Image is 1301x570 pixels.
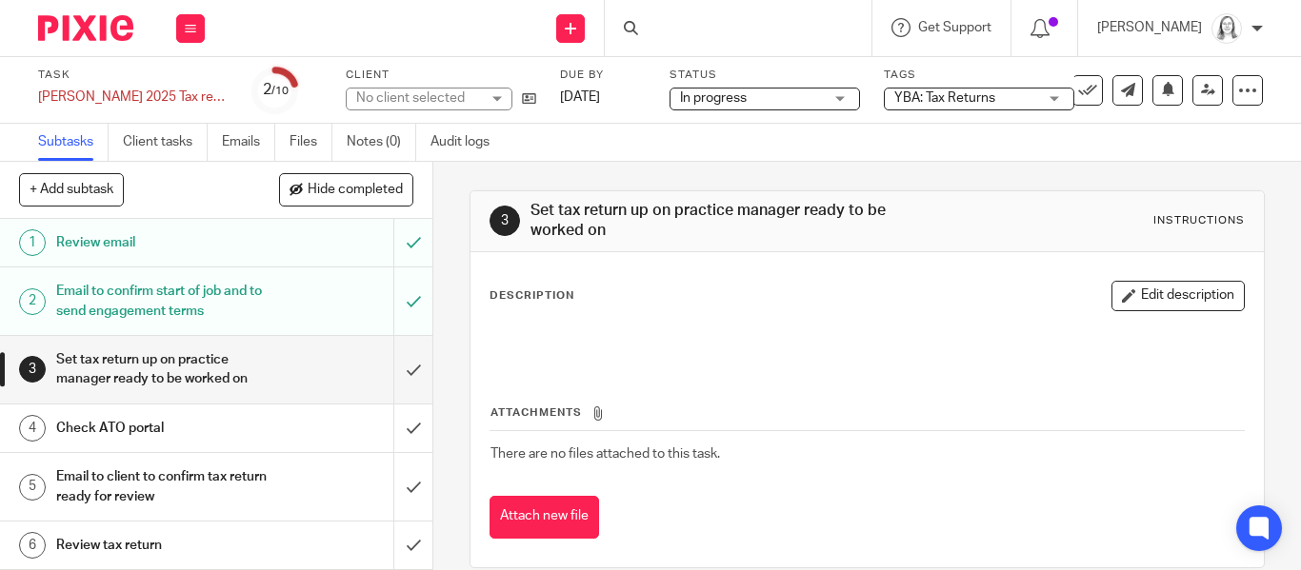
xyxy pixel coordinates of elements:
[1111,281,1245,311] button: Edit description
[530,201,908,242] h1: Set tax return up on practice manager ready to be worked on
[38,88,229,107] div: [PERSON_NAME] 2025 Tax return
[560,68,646,83] label: Due by
[490,288,574,304] p: Description
[430,124,504,161] a: Audit logs
[19,356,46,383] div: 3
[19,229,46,256] div: 1
[38,68,229,83] label: Task
[56,462,269,511] h1: Email to client to confirm tax return ready for review
[56,228,269,257] h1: Review email
[56,277,269,325] h1: Email to confirm start of job and to send engagement terms
[38,15,133,41] img: Pixie
[271,86,289,96] small: /10
[38,88,229,107] div: Justin Shields 2025 Tax return
[1211,13,1242,44] img: Eleanor%20Shakeshaft.jpg
[670,68,860,83] label: Status
[56,345,269,394] h1: Set tax return up on practice manager ready to be worked on
[19,415,46,442] div: 4
[490,447,720,461] span: There are no files attached to this task.
[884,68,1074,83] label: Tags
[918,21,991,34] span: Get Support
[56,531,269,560] h1: Review tax return
[490,407,582,418] span: Attachments
[894,91,995,105] span: YBA: Tax Returns
[56,414,269,442] h1: Check ATO portal
[560,90,600,104] span: [DATE]
[308,183,403,198] span: Hide completed
[680,91,747,105] span: In progress
[38,124,109,161] a: Subtasks
[1153,213,1245,228] div: Instructions
[19,474,46,501] div: 5
[290,124,332,161] a: Files
[490,206,520,236] div: 3
[263,79,289,101] div: 2
[279,173,413,206] button: Hide completed
[490,496,599,539] button: Attach new file
[1097,18,1202,37] p: [PERSON_NAME]
[19,532,46,559] div: 6
[123,124,208,161] a: Client tasks
[346,68,536,83] label: Client
[19,173,124,206] button: + Add subtask
[356,88,480,108] div: No client selected
[222,124,275,161] a: Emails
[19,288,46,315] div: 2
[347,124,416,161] a: Notes (0)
